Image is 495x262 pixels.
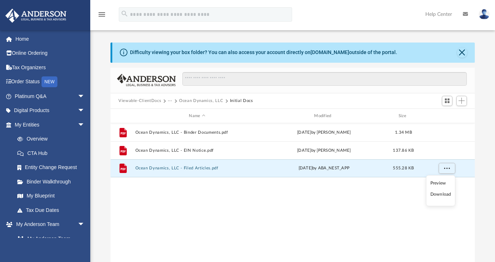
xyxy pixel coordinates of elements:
[262,165,386,172] div: [DATE] by ABA_NEST_APP
[10,189,92,203] a: My Blueprint
[421,113,472,119] div: id
[97,14,106,19] a: menu
[456,96,467,106] button: Add
[179,98,223,104] button: Ocean Dynamics, LLC
[78,103,92,118] span: arrow_drop_down
[168,98,173,104] button: ···
[135,166,259,171] button: Ocean Dynamics, LLC - Filed Articles.pdf
[5,217,92,232] a: My Anderson Teamarrow_drop_down
[118,98,161,104] button: Viewable-ClientDocs
[479,9,490,19] img: User Pic
[393,148,414,152] span: 137.86 KB
[10,174,96,189] a: Binder Walkthrough
[10,146,96,160] a: CTA Hub
[182,72,467,86] input: Search files and folders
[430,179,451,187] li: Preview
[78,89,92,104] span: arrow_drop_down
[97,10,106,19] i: menu
[42,76,57,87] div: NEW
[135,113,259,119] div: Name
[5,117,96,132] a: My Entitiesarrow_drop_down
[439,163,455,174] button: More options
[10,132,96,146] a: Overview
[430,191,451,198] li: Download
[5,75,96,89] a: Order StatusNEW
[5,32,96,46] a: Home
[5,60,96,75] a: Tax Organizers
[78,217,92,232] span: arrow_drop_down
[3,9,69,23] img: Anderson Advisors Platinum Portal
[442,96,453,106] button: Switch to Grid View
[135,148,259,153] button: Ocean Dynamics, LLC - EIN Notice.pdf
[393,166,414,170] span: 555.28 KB
[230,98,253,104] button: Initial Docs
[135,130,259,135] button: Ocean Dynamics, LLC - Binder Documents.pdf
[5,89,96,103] a: Platinum Q&Aarrow_drop_down
[10,203,96,217] a: Tax Due Dates
[121,10,129,18] i: search
[10,160,96,175] a: Entity Change Request
[130,49,397,56] div: Difficulty viewing your box folder? You can also access your account directly on outside of the p...
[5,103,96,118] a: Digital Productsarrow_drop_down
[114,113,132,119] div: id
[426,175,455,206] ul: More options
[457,48,467,58] button: Close
[262,129,386,136] div: [DATE] by [PERSON_NAME]
[262,113,386,119] div: Modified
[78,117,92,132] span: arrow_drop_down
[5,46,96,61] a: Online Ordering
[389,113,418,119] div: Size
[311,49,349,55] a: [DOMAIN_NAME]
[10,231,88,246] a: My Anderson Team
[262,147,386,154] div: [DATE] by [PERSON_NAME]
[395,130,412,134] span: 1.34 MB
